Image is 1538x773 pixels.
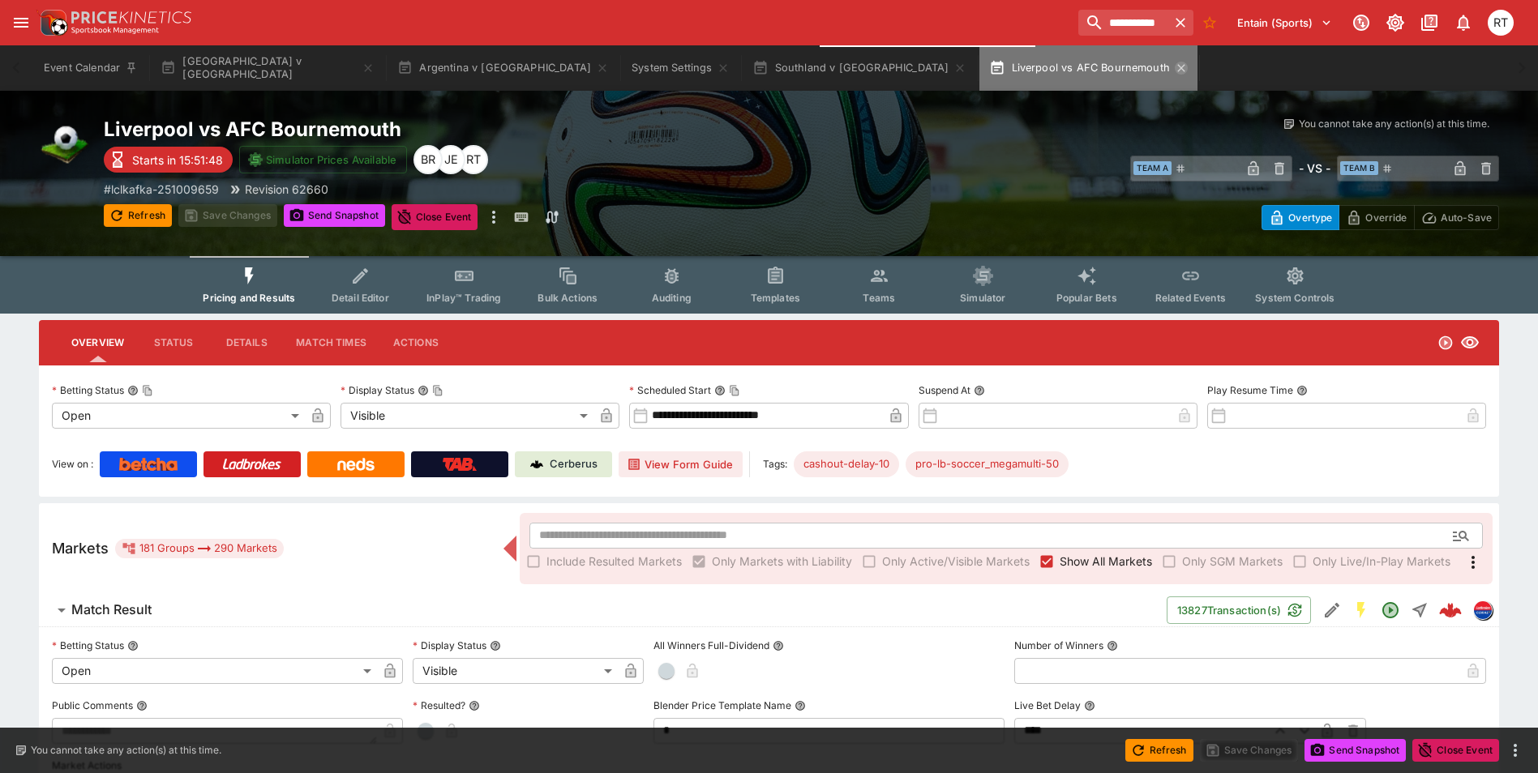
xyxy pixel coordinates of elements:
[52,638,124,652] p: Betting Status
[729,385,740,396] button: Copy To Clipboard
[127,385,139,396] button: Betting StatusCopy To Clipboard
[1313,553,1450,570] span: Only Live/In-Play Markets
[515,451,612,477] a: Cerberus
[284,204,385,227] button: Send Snapshot
[71,11,191,23] img: PriceKinetics
[794,451,899,477] div: Betting Target: cerberus
[1488,10,1514,36] div: Richard Tatton
[1446,521,1476,550] button: Open
[1133,161,1172,175] span: Team A
[484,204,503,230] button: more
[443,458,477,471] img: TabNZ
[239,146,407,173] button: Simulator Prices Available
[1107,640,1118,651] button: Number of Winners
[413,638,486,652] p: Display Status
[490,640,501,651] button: Display Status
[653,638,769,652] p: All Winners Full-Dividend
[1197,10,1223,36] button: No Bookmarks
[337,458,374,471] img: Neds
[392,204,478,230] button: Close Event
[1441,209,1492,226] p: Auto-Save
[795,700,806,711] button: Blender Price Template Name
[653,698,791,712] p: Blender Price Template Name
[1434,594,1467,626] a: 96342d9e-f906-4311-9ca1-e80c250b351d
[1415,8,1444,37] button: Documentation
[1262,205,1339,230] button: Overtype
[332,292,389,304] span: Detail Editor
[388,45,619,91] button: Argentina v [GEOGRAPHIC_DATA]
[1305,739,1406,762] button: Send Snapshot
[71,601,152,618] h6: Match Result
[39,117,91,169] img: soccer.png
[863,292,895,304] span: Teams
[1414,205,1499,230] button: Auto-Save
[379,323,452,362] button: Actions
[52,403,305,429] div: Open
[459,145,488,174] div: Richard Tatton
[1296,385,1308,396] button: Play Resume Time
[222,458,281,471] img: Ladbrokes
[1084,700,1095,711] button: Live Bet Delay
[763,451,787,477] label: Tags:
[1060,553,1152,570] span: Show All Markets
[210,323,283,362] button: Details
[413,145,443,174] div: Ben Raymond
[743,45,976,91] button: Southland v [GEOGRAPHIC_DATA]
[1347,596,1376,625] button: SGM Enabled
[1262,205,1499,230] div: Start From
[960,292,1005,304] span: Simulator
[1381,8,1410,37] button: Toggle light/dark mode
[1317,596,1347,625] button: Edit Detail
[1299,117,1489,131] p: You cannot take any action(s) at this time.
[1167,596,1311,624] button: 13827Transaction(s)
[1288,209,1332,226] p: Overtype
[1155,292,1226,304] span: Related Events
[52,658,377,684] div: Open
[1299,160,1330,177] h6: - VS -
[773,640,784,651] button: All Winners Full-Dividend
[794,456,899,472] span: cashout-delay-10
[52,539,109,557] h5: Markets
[629,383,711,397] p: Scheduled Start
[52,698,133,712] p: Public Comments
[1463,553,1483,572] svg: More
[436,145,465,174] div: James Edlin
[714,385,726,396] button: Scheduled StartCopy To Clipboard
[6,8,36,37] button: open drawer
[712,553,852,570] span: Only Markets with Liability
[52,451,93,477] label: View on :
[245,181,328,198] p: Revision 62660
[538,292,598,304] span: Bulk Actions
[413,698,465,712] p: Resulted?
[426,292,501,304] span: InPlay™ Trading
[122,539,277,558] div: 181 Groups 290 Markets
[906,456,1069,472] span: pro-lb-soccer_megamulti-50
[1376,596,1405,625] button: Open
[119,458,178,471] img: Betcha
[546,553,682,570] span: Include Resulted Markets
[341,383,414,397] p: Display Status
[882,553,1030,570] span: Only Active/Visible Markets
[1056,292,1117,304] span: Popular Bets
[203,292,295,304] span: Pricing and Results
[1483,5,1519,41] button: Richard Tatton
[1255,292,1335,304] span: System Controls
[132,152,223,169] p: Starts in 15:51:48
[622,45,739,91] button: System Settings
[906,451,1069,477] div: Betting Target: cerberus
[104,181,219,198] p: Copy To Clipboard
[36,6,68,39] img: PriceKinetics Logo
[619,451,743,477] button: View Form Guide
[1207,383,1293,397] p: Play Resume Time
[151,45,384,91] button: [GEOGRAPHIC_DATA] v [GEOGRAPHIC_DATA]
[1439,599,1462,621] div: 96342d9e-f906-4311-9ca1-e80c250b351d
[751,292,800,304] span: Templates
[34,45,148,91] button: Event Calendar
[1437,335,1454,351] svg: Open
[283,323,379,362] button: Match Times
[104,204,172,227] button: Refresh
[142,385,153,396] button: Copy To Clipboard
[52,383,124,397] p: Betting Status
[418,385,429,396] button: Display StatusCopy To Clipboard
[919,383,970,397] p: Suspend At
